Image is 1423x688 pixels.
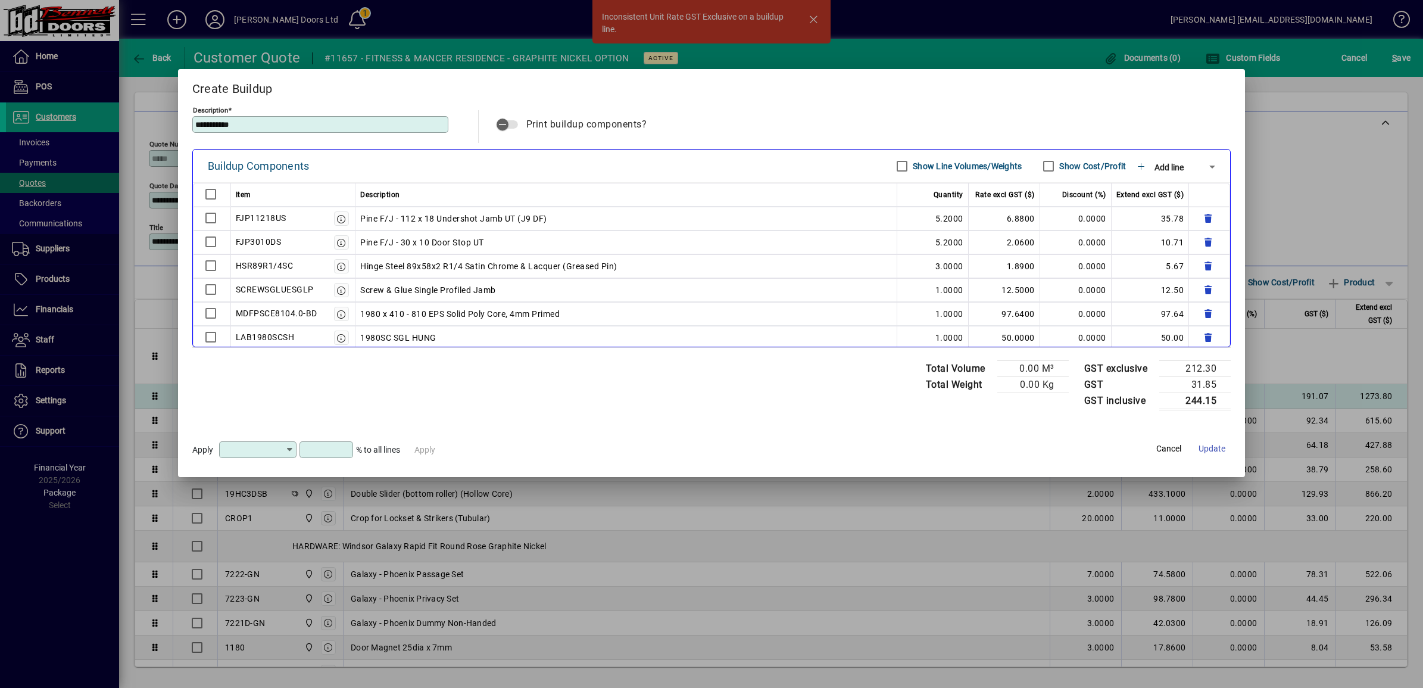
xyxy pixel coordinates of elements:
td: 0.0000 [1040,231,1112,254]
td: GST exclusive [1078,360,1160,376]
td: 5.67 [1112,254,1190,278]
div: 2.0600 [973,235,1035,250]
button: Cancel [1150,438,1188,459]
span: Print buildup components? [526,119,647,130]
td: Pine F/J - 30 x 10 Door Stop UT [355,231,897,254]
td: 0.0000 [1040,207,1112,231]
td: 0.0000 [1040,326,1112,350]
td: 0.00 Kg [997,376,1069,393]
td: 31.85 [1159,376,1231,393]
td: 97.64 [1112,302,1190,326]
div: FJP3010DS [236,235,282,249]
span: Discount (%) [1062,188,1106,202]
span: Add line [1154,163,1184,172]
span: Item [236,188,251,202]
mat-label: Description [193,105,228,114]
td: 10.71 [1112,231,1190,254]
div: MDFPSCE8104.0-BD [236,306,317,320]
span: % to all lines [356,445,400,454]
td: Total Volume [920,360,997,376]
h2: Create Buildup [178,69,1246,104]
td: 35.78 [1112,207,1190,231]
span: Quantity [934,188,963,202]
span: Extend excl GST ($) [1116,188,1184,202]
div: HSR89R1/4SC [236,259,294,273]
td: 1980SC SGL HUNG [355,326,897,350]
div: Buildup Components [208,157,310,176]
td: 212.30 [1159,360,1231,376]
td: GST inclusive [1078,393,1160,409]
span: Rate excl GST ($) [975,188,1035,202]
td: Hinge Steel 89x58x2 R1/4 Satin Chrome & Lacquer (Greased Pin) [355,254,897,278]
div: 1.8900 [973,259,1035,273]
div: 50.0000 [973,331,1035,345]
td: Screw & Glue Single Profiled Jamb [355,278,897,302]
span: Description [360,188,400,202]
td: GST [1078,376,1160,393]
td: Pine F/J - 112 x 18 Undershot Jamb UT (J9 DF) [355,207,897,231]
td: 1980 x 410 - 810 EPS Solid Poly Core, 4mm Primed [355,302,897,326]
td: 5.2000 [897,207,969,231]
div: LAB1980SCSH [236,330,295,344]
div: 12.5000 [973,283,1035,297]
span: Cancel [1156,443,1181,455]
td: 0.0000 [1040,254,1112,278]
td: 5.2000 [897,231,969,254]
td: 1.0000 [897,278,969,302]
div: SCREWSGLUESGLP [236,282,314,297]
td: 0.0000 [1040,278,1112,302]
td: 0.0000 [1040,302,1112,326]
td: 12.50 [1112,278,1190,302]
td: 244.15 [1159,393,1231,409]
div: 6.8800 [973,211,1035,226]
td: 1.0000 [897,302,969,326]
span: Apply [192,445,213,454]
span: Update [1199,443,1225,455]
td: Total Weight [920,376,997,393]
div: FJP11218US [236,211,286,225]
label: Show Line Volumes/Weights [910,160,1022,172]
div: 97.6400 [973,307,1035,321]
td: 50.00 [1112,326,1190,350]
button: Update [1193,438,1231,459]
label: Show Cost/Profit [1057,160,1126,172]
td: 0.00 M³ [997,360,1069,376]
td: 1.0000 [897,326,969,350]
td: 3.0000 [897,254,969,278]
